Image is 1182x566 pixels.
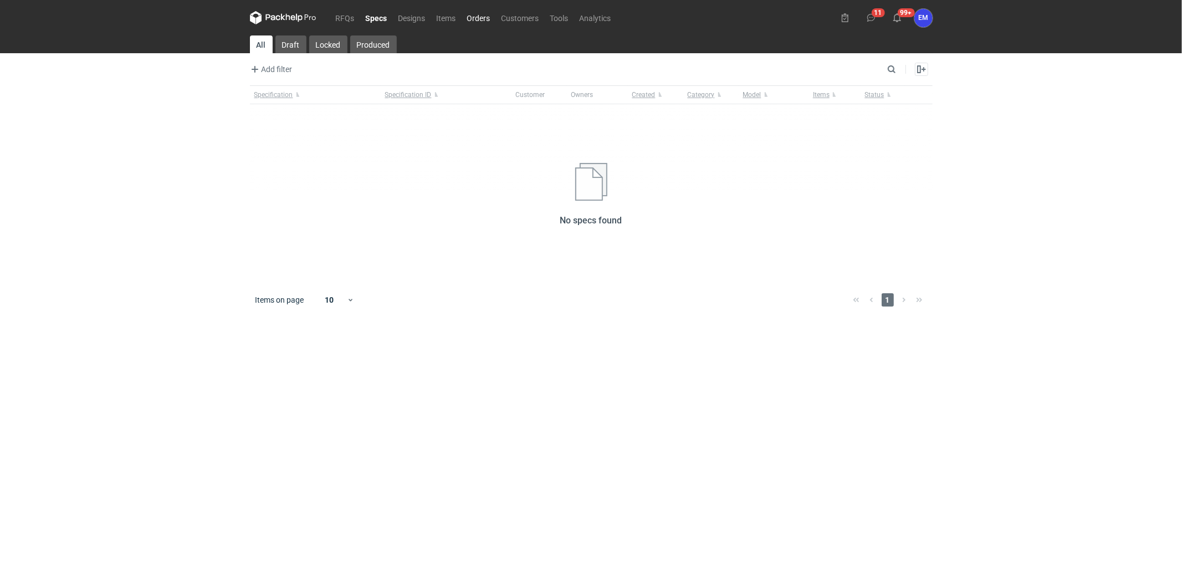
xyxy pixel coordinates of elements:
[311,292,347,308] div: 10
[914,9,933,27] button: EM
[545,11,574,24] a: Tools
[496,11,545,24] a: Customers
[250,35,273,53] a: All
[914,9,933,27] div: Ewelina Macek
[309,35,347,53] a: Locked
[330,11,360,24] a: RFQs
[275,35,306,53] a: Draft
[248,63,293,76] button: Add filter
[885,63,920,76] input: Search
[882,293,894,307] span: 1
[862,9,880,27] button: 11
[250,11,316,24] svg: Packhelp Pro
[888,9,906,27] button: 99+
[393,11,431,24] a: Designs
[560,214,622,227] h2: No specs found
[574,11,617,24] a: Analytics
[360,11,393,24] a: Specs
[462,11,496,24] a: Orders
[431,11,462,24] a: Items
[255,294,304,305] span: Items on page
[350,35,397,53] a: Produced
